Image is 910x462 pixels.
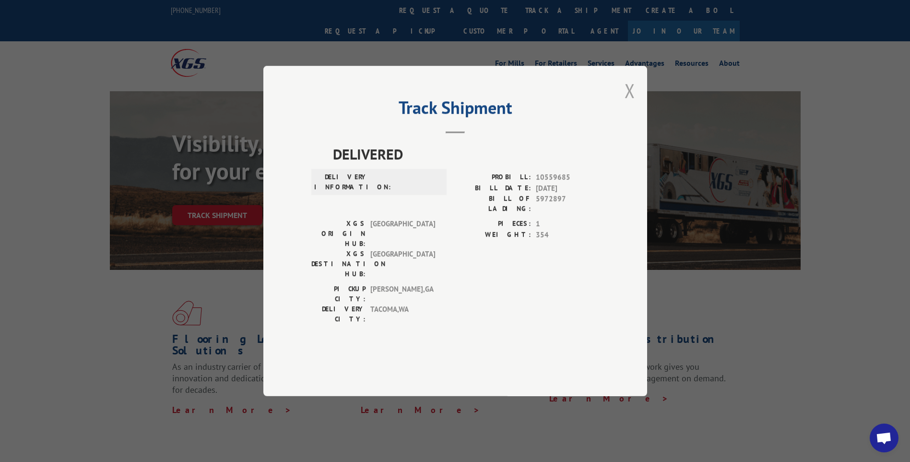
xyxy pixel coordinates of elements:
span: [GEOGRAPHIC_DATA] [370,249,435,279]
span: 10559685 [536,172,599,183]
a: Open chat [870,424,898,452]
span: 354 [536,230,599,241]
label: BILL OF LADING: [455,194,531,214]
label: XGS DESTINATION HUB: [311,249,366,279]
button: Close modal [625,78,635,103]
label: PICKUP CITY: [311,284,366,304]
span: [PERSON_NAME] , GA [370,284,435,304]
label: XGS ORIGIN HUB: [311,219,366,249]
label: PIECES: [455,219,531,230]
span: TACOMA , WA [370,304,435,324]
label: PROBILL: [455,172,531,183]
span: DELIVERED [333,143,599,165]
span: [GEOGRAPHIC_DATA] [370,219,435,249]
h2: Track Shipment [311,101,599,119]
label: DELIVERY INFORMATION: [314,172,368,192]
label: DELIVERY CITY: [311,304,366,324]
span: 5972897 [536,194,599,214]
span: [DATE] [536,183,599,194]
span: 1 [536,219,599,230]
label: BILL DATE: [455,183,531,194]
label: WEIGHT: [455,230,531,241]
